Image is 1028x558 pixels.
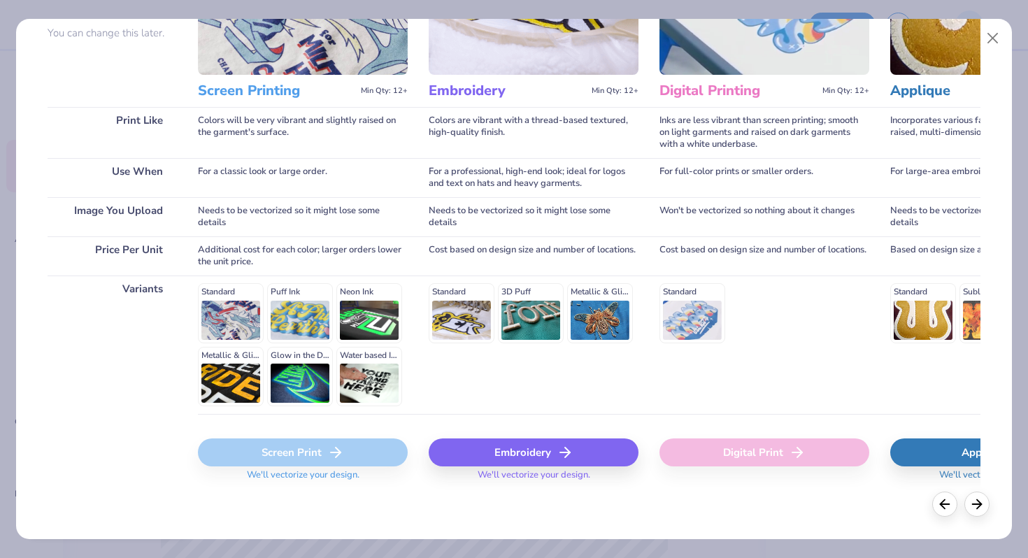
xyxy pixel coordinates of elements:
[48,158,177,197] div: Use When
[361,86,408,96] span: Min Qty: 12+
[241,469,365,489] span: We'll vectorize your design.
[429,82,586,100] h3: Embroidery
[659,236,869,276] div: Cost based on design size and number of locations.
[48,197,177,236] div: Image You Upload
[429,197,638,236] div: Needs to be vectorized so it might lose some details
[429,438,638,466] div: Embroidery
[48,276,177,414] div: Variants
[429,236,638,276] div: Cost based on design size and number of locations.
[659,158,869,197] div: For full-color prints or smaller orders.
[198,158,408,197] div: For a classic look or large order.
[48,107,177,158] div: Print Like
[48,27,177,39] p: You can change this later.
[659,438,869,466] div: Digital Print
[822,86,869,96] span: Min Qty: 12+
[48,236,177,276] div: Price Per Unit
[429,107,638,158] div: Colors are vibrant with a thread-based textured, high-quality finish.
[659,107,869,158] div: Inks are less vibrant than screen printing; smooth on light garments and raised on dark garments ...
[198,197,408,236] div: Needs to be vectorized so it might lose some details
[429,158,638,197] div: For a professional, high-end look; ideal for logos and text on hats and heavy garments.
[472,469,596,489] span: We'll vectorize your design.
[198,107,408,158] div: Colors will be very vibrant and slightly raised on the garment's surface.
[198,438,408,466] div: Screen Print
[659,82,817,100] h3: Digital Printing
[659,197,869,236] div: Won't be vectorized so nothing about it changes
[980,25,1006,52] button: Close
[198,236,408,276] div: Additional cost for each color; larger orders lower the unit price.
[592,86,638,96] span: Min Qty: 12+
[198,82,355,100] h3: Screen Printing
